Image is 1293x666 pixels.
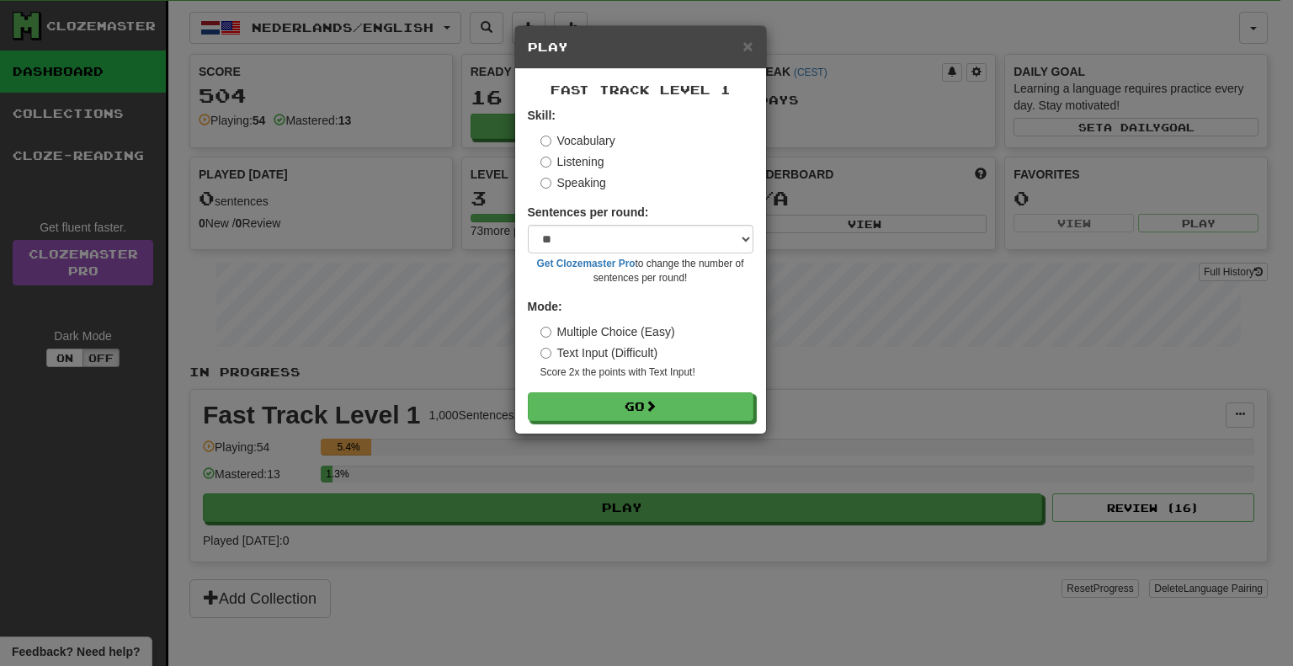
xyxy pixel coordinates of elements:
label: Text Input (Difficult) [540,344,658,361]
label: Speaking [540,174,606,191]
small: to change the number of sentences per round! [528,257,753,285]
input: Text Input (Difficult) [540,348,551,359]
button: Close [742,37,753,55]
button: Go [528,392,753,421]
h5: Play [528,39,753,56]
label: Listening [540,153,604,170]
span: Fast Track Level 1 [551,83,731,97]
span: × [742,36,753,56]
input: Listening [540,157,551,168]
label: Sentences per round: [528,204,649,221]
small: Score 2x the points with Text Input ! [540,365,753,380]
strong: Skill: [528,109,556,122]
label: Multiple Choice (Easy) [540,323,675,340]
a: Get Clozemaster Pro [537,258,636,269]
input: Multiple Choice (Easy) [540,327,551,338]
input: Speaking [540,178,551,189]
strong: Mode: [528,300,562,313]
input: Vocabulary [540,136,551,147]
label: Vocabulary [540,132,615,149]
